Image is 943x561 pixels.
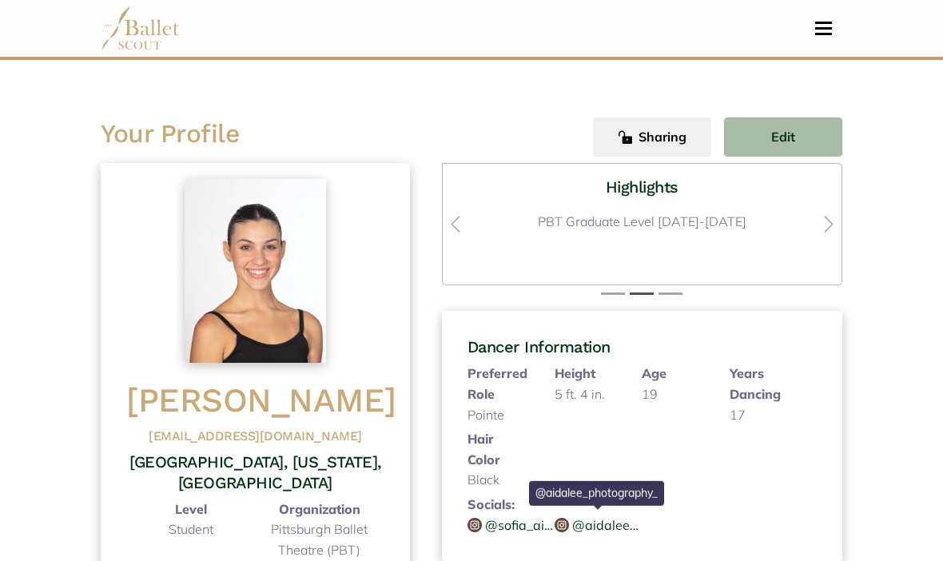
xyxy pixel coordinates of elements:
[730,405,791,426] p: 17
[126,428,384,445] h5: [EMAIL_ADDRESS][DOMAIN_NAME]
[642,365,666,381] b: Age
[255,519,384,560] p: Pittsburgh Ballet Theatre (PBT)
[279,501,360,517] b: Organization
[456,177,829,197] h4: Highlights
[659,284,682,303] button: Slide 3
[126,379,384,422] h1: [PERSON_NAME]
[485,515,555,536] a: @sofia_aidalee_ballerina
[771,127,795,148] span: Edit
[593,117,711,157] button: Sharing
[642,384,703,405] p: 19
[468,496,515,512] b: Socials:
[468,518,485,532] img: IG.png
[529,481,664,505] div: @aidalee_photography_
[185,179,326,363] img: db47d62b-49f2-4a6f-ad0a-682fdf14cf4b.img
[601,284,625,303] button: Slide 1
[555,386,577,402] span: 5 ft.
[630,284,654,303] button: Slide 2
[555,518,572,532] img: IG.png
[572,515,642,536] a: @aidalee_photography_
[468,470,529,491] p: Black
[468,431,500,467] b: Hair Color
[169,521,213,537] span: Student
[555,365,595,381] b: Height
[129,452,381,492] span: [GEOGRAPHIC_DATA], [US_STATE], [GEOGRAPHIC_DATA]
[580,386,605,402] span: 4 in.
[730,365,781,402] b: Years Dancing
[175,501,207,517] b: Level
[468,365,527,402] b: Preferred Role
[101,117,459,150] h2: Your Profile
[805,21,842,36] button: Toggle navigation
[724,117,842,157] button: Edit
[456,204,829,241] p: PBT Graduate Level [DATE]-[DATE]
[468,336,817,357] h4: Dancer Information
[468,405,529,426] p: Pointe
[639,127,686,148] span: Sharing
